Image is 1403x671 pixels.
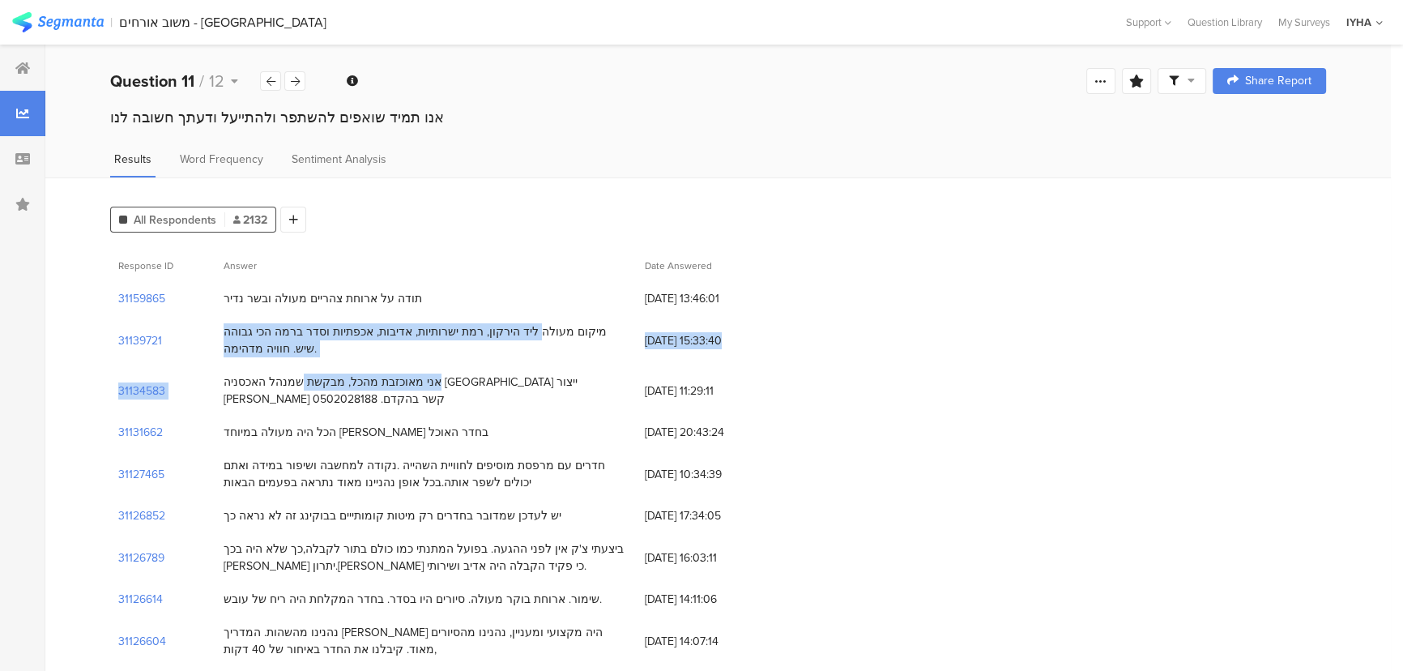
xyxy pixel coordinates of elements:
[645,466,774,483] span: [DATE] 10:34:39
[645,290,774,307] span: [DATE] 13:46:01
[224,424,488,441] div: הכל היה מעולה במיוחד [PERSON_NAME] בחדר האוכל
[110,69,194,93] b: Question 11
[1245,75,1311,87] span: Share Report
[119,15,326,30] div: משוב אורחים - [GEOGRAPHIC_DATA]
[224,323,629,357] div: מיקום מעולה ליד הירקון, רמת ישרותיות, אדיבות, אכפתיות וסדר ברמה הכי גבוהה שיש. חוויה מדהימה.
[118,633,166,650] section: 31126604
[645,591,774,608] span: [DATE] 14:11:06
[114,151,151,168] span: Results
[118,290,165,307] section: 31159865
[645,633,774,650] span: [DATE] 14:07:14
[180,151,263,168] span: Word Frequency
[118,507,165,524] section: 31126852
[1346,15,1371,30] div: IYHA
[645,259,712,273] span: Date Answered
[645,424,774,441] span: [DATE] 20:43:24
[224,259,257,273] span: Answer
[224,541,629,575] div: ביצעתי צ'ק אין לפני ההגעה. בפועל המתנתי כמו כולם בתור לקבלה,כך שלא היה בכך [PERSON_NAME] יתרון.[P...
[1179,15,1270,30] a: Question Library
[233,212,267,229] span: 2132
[199,69,204,93] span: /
[118,332,162,349] section: 31139721
[118,591,163,608] section: 31126614
[110,13,113,32] div: |
[118,259,173,273] span: Response ID
[292,151,386,168] span: Sentiment Analysis
[645,383,774,400] span: [DATE] 11:29:11
[224,591,602,608] div: שימור. ארוחת בוקר מעולה. סיורים היו בסדר. בחדר המקלחת היה ריח של עובש.
[110,107,1326,128] div: אנו תמיד שואפים להשתפר ולהתייעל ודעתך חשובה לנו
[118,549,164,566] section: 31126789
[224,457,629,491] div: חדרים עם מרפסת מוסיפים לחוויית השהייה .נקודה למחשבה ושיפור במידה ואתם יכולים לשפר אותה.בכל אופן נ...
[224,624,629,658] div: נהנינו מהשהות. המדריך [PERSON_NAME] היה מקצועי ומעניין, נהנינו מהסיורים מאוד. קיבלנו את החדר באיח...
[224,374,629,408] div: אני מאוכזבת מהכל, מבקשת שמנהל האכסניה [GEOGRAPHIC_DATA] ייצור [PERSON_NAME] קשר בהקדם. 0502028188
[1270,15,1338,30] a: My Surveys
[134,212,216,229] span: All Respondents
[118,424,163,441] section: 31131662
[118,466,164,483] section: 31127465
[1126,10,1171,35] div: Support
[209,69,224,93] span: 12
[224,507,561,524] div: יש לעדכן שמדובר בחדרים רק מיטות קומותייים בבוקינג זה לא נראה כך
[645,332,774,349] span: [DATE] 15:33:40
[645,549,774,566] span: [DATE] 16:03:11
[224,290,422,307] div: תודה על ארוחת צהריים מעולה ובשר נדיר
[645,507,774,524] span: [DATE] 17:34:05
[12,12,104,32] img: segmanta logo
[118,383,165,400] section: 31134583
